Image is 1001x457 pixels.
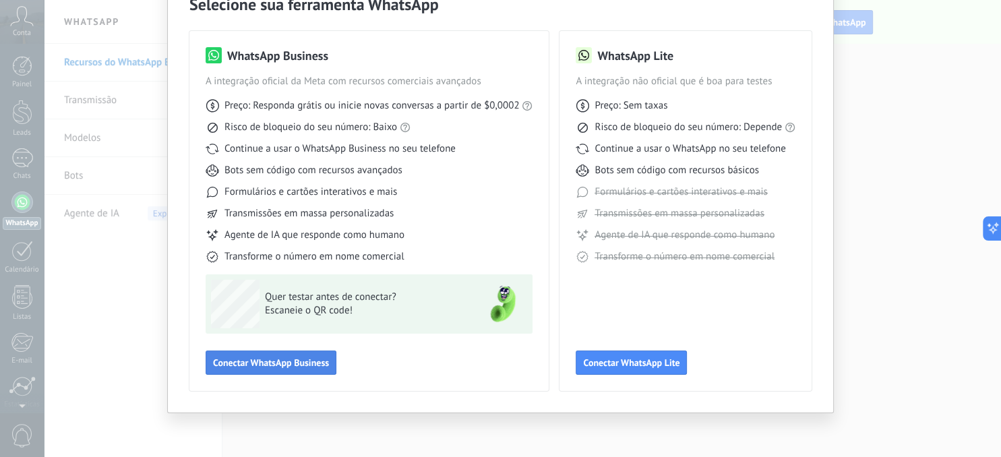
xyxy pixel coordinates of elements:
[595,99,667,113] span: Preço: Sem taxas
[595,164,758,177] span: Bots sem código com recursos básicos
[224,164,402,177] span: Bots sem código com recursos avançados
[227,47,328,64] h3: WhatsApp Business
[206,351,336,375] button: Conectar WhatsApp Business
[595,142,785,156] span: Continue a usar o WhatsApp no seu telefone
[224,142,456,156] span: Continue a usar o WhatsApp Business no seu telefone
[595,207,764,220] span: Transmissões em massa personalizadas
[595,185,767,199] span: Formulários e cartões interativos e mais
[224,99,519,113] span: Preço: Responda grátis ou inicie novas conversas a partir de $0,0002
[583,358,679,367] span: Conectar WhatsApp Lite
[265,291,462,304] span: Quer testar antes de conectar?
[206,75,533,88] span: A integração oficial da Meta com recursos comerciais avançados
[224,228,404,242] span: Agente de IA que responde como humano
[224,207,394,220] span: Transmissões em massa personalizadas
[595,121,782,134] span: Risco de bloqueio do seu número: Depende
[576,75,795,88] span: A integração não oficial que é boa para testes
[597,47,673,64] h3: WhatsApp Lite
[224,185,397,199] span: Formulários e cartões interativos e mais
[224,250,404,264] span: Transforme o número em nome comercial
[576,351,687,375] button: Conectar WhatsApp Lite
[595,250,774,264] span: Transforme o número em nome comercial
[213,358,329,367] span: Conectar WhatsApp Business
[224,121,397,134] span: Risco de bloqueio do seu número: Baixo
[595,228,775,242] span: Agente de IA que responde como humano
[265,304,462,317] span: Escaneie o QR code!
[479,280,527,328] img: green-phone.png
